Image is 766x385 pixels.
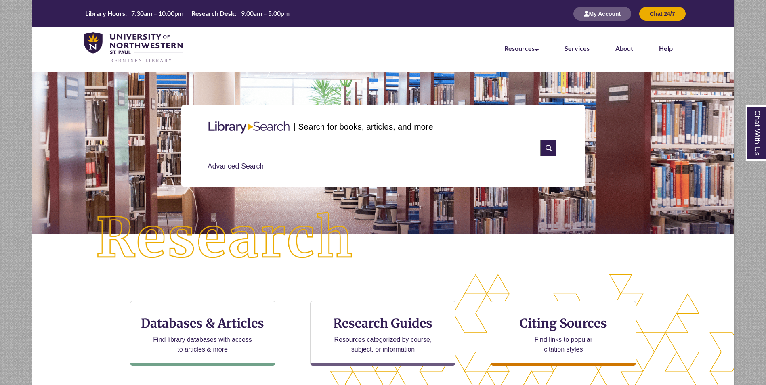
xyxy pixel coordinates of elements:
span: 7:30am – 10:00pm [131,9,183,17]
a: About [615,44,633,52]
a: Databases & Articles Find library databases with access to articles & more [130,301,275,366]
a: Chat 24/7 [639,10,685,17]
a: Citing Sources Find links to popular citation styles [491,301,636,366]
img: UNWSP Library Logo [84,32,183,64]
h3: Citing Sources [514,316,613,331]
a: Services [565,44,590,52]
table: Hours Today [82,9,293,18]
a: Help [659,44,673,52]
th: Library Hours: [82,9,128,18]
a: Hours Today [82,9,293,19]
button: My Account [573,7,631,21]
a: My Account [573,10,631,17]
a: Resources [504,44,539,52]
h3: Research Guides [317,316,449,331]
button: Chat 24/7 [639,7,685,21]
span: 9:00am – 5:00pm [241,9,290,17]
p: Find links to popular citation styles [524,335,603,354]
h3: Databases & Articles [137,316,269,331]
p: Resources categorized by course, subject, or information [330,335,436,354]
p: Find library databases with access to articles & more [150,335,255,354]
a: Research Guides Resources categorized by course, subject, or information [310,301,455,366]
th: Research Desk: [188,9,237,18]
img: Libary Search [204,118,294,137]
i: Search [541,140,556,156]
p: | Search for books, articles, and more [294,120,433,133]
img: Research [67,184,383,293]
a: Advanced Search [208,162,264,170]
